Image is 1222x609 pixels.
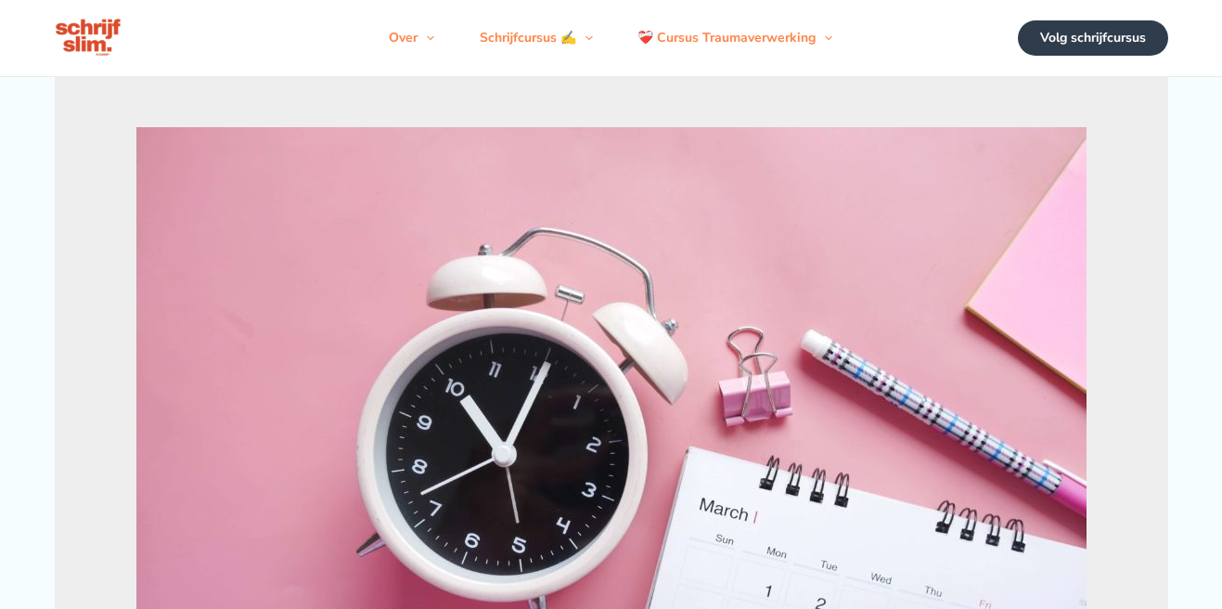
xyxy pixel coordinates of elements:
[816,10,832,66] span: Menu schakelen
[615,10,855,66] a: ❤️‍🩹 Cursus TraumaverwerkingMenu schakelen
[55,17,123,59] img: schrijfcursus schrijfslim academy
[418,10,434,66] span: Menu schakelen
[1018,20,1168,56] a: Volg schrijfcursus
[457,10,615,66] a: Schrijfcursus ✍️Menu schakelen
[576,10,593,66] span: Menu schakelen
[367,10,457,66] a: OverMenu schakelen
[367,10,855,66] nav: Navigatie op de site: Menu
